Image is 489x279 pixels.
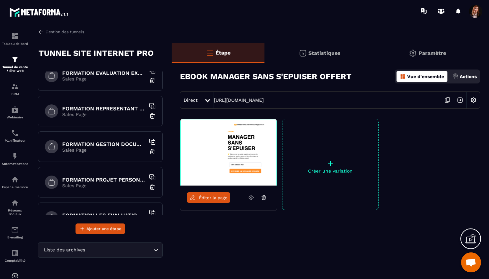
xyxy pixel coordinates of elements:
[11,176,19,184] img: automations
[216,50,231,56] p: Étape
[467,94,480,106] img: setting-w.858f3a88.svg
[11,82,19,90] img: formation
[62,105,145,112] h6: FORMATION REPRESENTANT AU CVS
[38,29,44,35] img: arrow
[180,72,352,81] h3: EBOOK MANAGER SANS S'EPUISER OFFERT
[2,209,28,216] p: Réseaux Sociaux
[460,74,477,79] p: Actions
[206,49,214,57] img: bars-o.4a397970.svg
[452,73,458,79] img: actions.d6e523a2.png
[2,115,28,119] p: Webinaire
[2,147,28,171] a: automationsautomationsAutomatisations
[2,139,28,142] p: Planificateur
[2,259,28,262] p: Comptabilité
[282,168,378,174] p: Créer une variation
[149,77,156,84] img: trash
[38,242,163,258] div: Search for option
[62,76,145,81] p: Sales Page
[76,223,125,234] button: Ajouter une étape
[62,177,145,183] h6: FORMATION PROJET PERSONNALISE
[299,49,307,57] img: stats.20deebd0.svg
[62,70,145,76] h6: FORMATION EVALUATION EXTERNE HAS
[2,77,28,101] a: formationformationCRM
[149,148,156,155] img: trash
[461,252,481,272] a: Ouvrir le chat
[180,119,277,186] img: image
[62,212,145,218] h6: FORMATION LES EVALUATIONS EN SANTE
[400,73,406,79] img: dashboard-orange.40269519.svg
[11,129,19,137] img: scheduler
[282,159,378,168] p: +
[42,246,86,254] span: Liste des archives
[2,124,28,147] a: schedulerschedulerPlanificateur
[11,56,19,64] img: formation
[187,192,230,203] a: Éditer la page
[407,74,444,79] p: Vue d'ensemble
[2,51,28,77] a: formationformationTunnel de vente / Site web
[86,246,152,254] input: Search for option
[2,27,28,51] a: formationformationTableau de bord
[11,249,19,257] img: accountant
[2,92,28,96] p: CRM
[39,47,154,60] p: TUNNEL SITE INTERNET PRO
[62,183,145,188] p: Sales Page
[62,147,145,153] p: Sales Page
[2,221,28,244] a: emailemailE-mailing
[38,29,84,35] a: Gestion des tunnels
[418,50,446,56] p: Paramètre
[214,97,264,103] a: [URL][DOMAIN_NAME]
[11,32,19,40] img: formation
[2,235,28,239] p: E-mailing
[2,194,28,221] a: social-networksocial-networkRéseaux Sociaux
[2,42,28,46] p: Tableau de bord
[86,225,121,232] span: Ajouter une étape
[454,94,466,106] img: arrow-next.bcc2205e.svg
[11,199,19,207] img: social-network
[2,171,28,194] a: automationsautomationsEspace membre
[11,152,19,160] img: automations
[149,184,156,191] img: trash
[2,65,28,72] p: Tunnel de vente / Site web
[409,49,417,57] img: setting-gr.5f69749f.svg
[2,101,28,124] a: automationsautomationsWebinaire
[11,106,19,114] img: automations
[62,112,145,117] p: Sales Page
[9,6,69,18] img: logo
[2,162,28,166] p: Automatisations
[2,185,28,189] p: Espace membre
[2,244,28,267] a: accountantaccountantComptabilité
[199,195,228,200] span: Éditer la page
[11,226,19,234] img: email
[184,97,198,103] span: Direct
[62,141,145,147] h6: FORMATION GESTION DOCUMENTAIRE QUALITE
[308,50,341,56] p: Statistiques
[149,113,156,119] img: trash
